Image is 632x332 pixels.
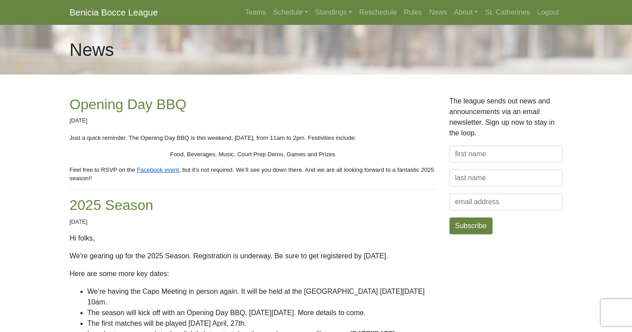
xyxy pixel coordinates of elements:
[70,4,158,21] a: Benicia Bocce League
[449,146,563,162] input: first name
[449,96,563,138] p: The league sends out news and announcements via an email newsletter. Sign up now to stay in the l...
[70,166,135,173] span: Feel free to RSVP on the
[70,166,436,182] span: , but it’s not required. We’ll see you down there. And we are all looking forward to a fantastic ...
[70,39,114,60] h1: News
[137,166,179,173] span: Facebook event
[400,4,425,21] a: Rules
[87,286,436,308] li: We’re having the Capo Meeting in person again. It will be held at the [GEOGRAPHIC_DATA] [DATE][DA...
[87,308,436,318] li: The season will kick off with an Opening Day BBQ, [DATE][DATE]. More details to come.
[449,170,563,186] input: last name
[70,116,436,125] p: [DATE]
[70,269,436,279] p: Here are some more key dates:
[312,4,356,21] a: Standings
[450,4,481,21] a: About
[425,4,450,21] a: News
[356,4,401,21] a: Reschedule
[481,4,533,21] a: St. Catherines
[70,134,356,141] span: Just a quick reminder. The Opening Day BBQ is this weekend, [DATE], from 11am to 2pm. Festivities...
[70,197,154,213] a: 2025 Season
[449,194,563,210] input: email
[270,4,312,21] a: Schedule
[87,318,436,329] li: The first matches will be played [DATE] April, 27th.
[70,251,436,261] p: We're gearing up for the 2025 Season. Registration is underway. Be sure to get registered by [DATE].
[449,217,493,234] button: Subscribe
[70,217,436,226] p: [DATE]
[70,233,436,244] p: Hi folks,
[135,166,179,173] a: Facebook event
[534,4,563,21] a: Logout
[70,96,187,112] a: Opening Day BBQ
[170,151,335,158] span: Food, Beverages, Music, Court Prep Demo, Games and Prizes
[242,4,270,21] a: Teams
